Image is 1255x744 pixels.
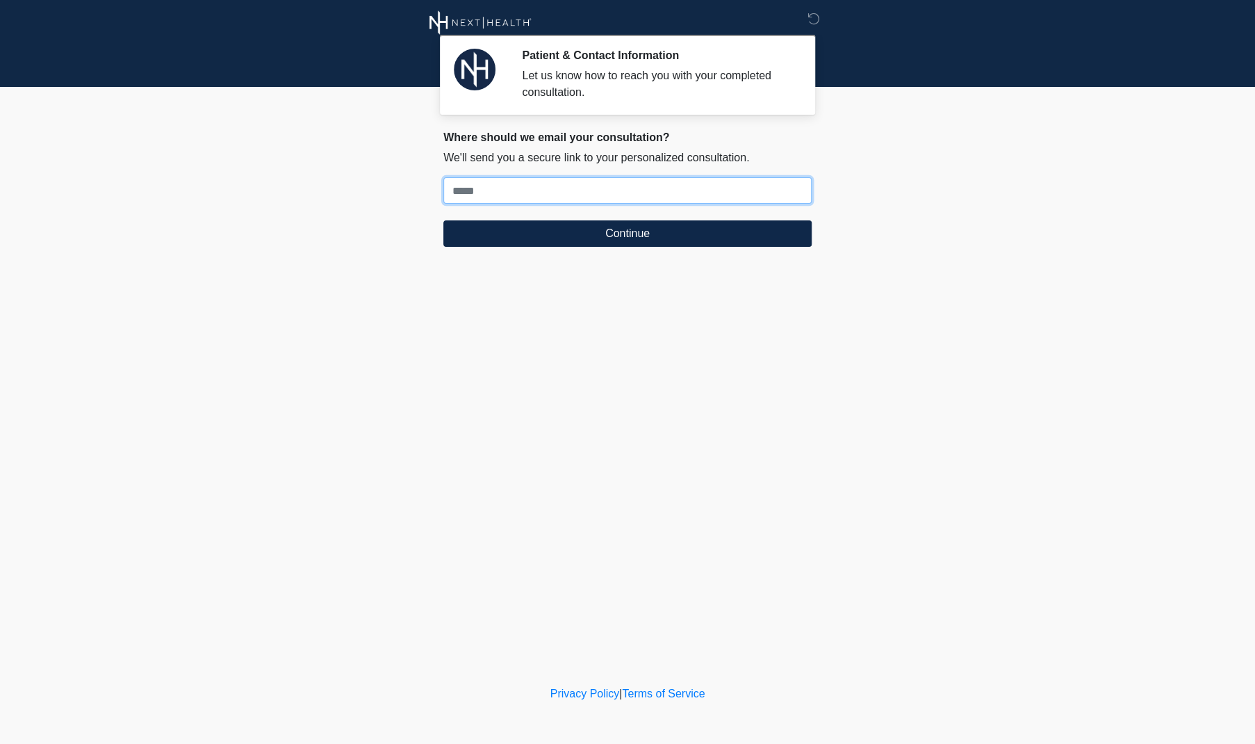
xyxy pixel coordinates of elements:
[619,688,622,699] a: |
[443,131,812,144] h2: Where should we email your consultation?
[443,149,812,166] p: We'll send you a secure link to your personalized consultation.
[443,220,812,247] button: Continue
[622,688,705,699] a: Terms of Service
[550,688,620,699] a: Privacy Policy
[429,10,532,35] img: Next Health Wellness Logo
[454,49,495,90] img: Agent Avatar
[522,67,791,101] div: Let us know how to reach you with your completed consultation.
[522,49,791,62] h2: Patient & Contact Information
